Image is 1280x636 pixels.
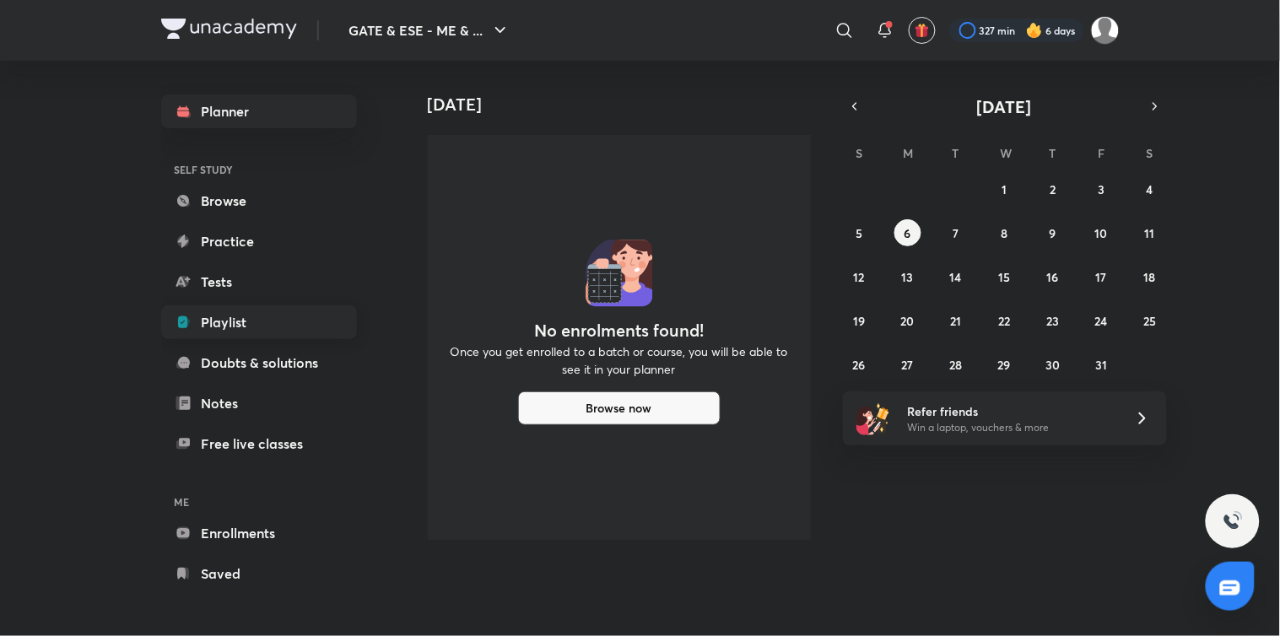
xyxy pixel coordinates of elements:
[942,263,969,290] button: October 14, 2025
[845,351,872,378] button: October 26, 2025
[1050,181,1056,197] abbr: October 2, 2025
[1098,145,1104,161] abbr: Friday
[894,351,921,378] button: October 27, 2025
[161,346,357,380] a: Doubts & solutions
[907,402,1115,420] h6: Refer friends
[901,313,915,329] abbr: October 20, 2025
[950,269,962,285] abbr: October 14, 2025
[1088,307,1115,334] button: October 24, 2025
[161,19,297,39] img: Company Logo
[953,225,959,241] abbr: October 7, 2025
[991,219,1018,246] button: October 8, 2025
[586,240,653,307] img: No events
[1046,313,1059,329] abbr: October 23, 2025
[845,307,872,334] button: October 19, 2025
[1143,313,1156,329] abbr: October 25, 2025
[1137,175,1164,202] button: October 4, 2025
[953,145,959,161] abbr: Tuesday
[998,269,1010,285] abbr: October 15, 2025
[1098,181,1104,197] abbr: October 3, 2025
[853,357,866,373] abbr: October 26, 2025
[161,184,357,218] a: Browse
[1040,307,1067,334] button: October 23, 2025
[991,351,1018,378] button: October 29, 2025
[518,391,721,425] button: Browse now
[161,516,357,550] a: Enrollments
[1040,263,1067,290] button: October 16, 2025
[161,155,357,184] h6: SELF STUDY
[1050,145,1056,161] abbr: Thursday
[161,557,357,590] a: Saved
[1095,313,1108,329] abbr: October 24, 2025
[1047,269,1059,285] abbr: October 16, 2025
[905,225,911,241] abbr: October 6, 2025
[856,225,862,241] abbr: October 5, 2025
[1088,263,1115,290] button: October 17, 2025
[1001,225,1007,241] abbr: October 8, 2025
[161,427,357,461] a: Free live classes
[1088,351,1115,378] button: October 31, 2025
[448,342,791,378] p: Once you get enrolled to a batch or course, you will be able to see it in your planner
[1040,175,1067,202] button: October 2, 2025
[902,269,914,285] abbr: October 13, 2025
[1026,22,1043,39] img: streak
[853,313,865,329] abbr: October 19, 2025
[1002,181,1007,197] abbr: October 1, 2025
[1040,219,1067,246] button: October 9, 2025
[942,219,969,246] button: October 7, 2025
[998,313,1010,329] abbr: October 22, 2025
[1050,225,1056,241] abbr: October 9, 2025
[161,224,357,258] a: Practice
[907,420,1115,435] p: Win a laptop, vouchers & more
[1091,16,1120,45] img: Sujay Saha
[894,263,921,290] button: October 13, 2025
[1144,269,1156,285] abbr: October 18, 2025
[339,13,521,47] button: GATE & ESE - ME & ...
[1088,219,1115,246] button: October 10, 2025
[1096,269,1107,285] abbr: October 17, 2025
[845,263,872,290] button: October 12, 2025
[1147,145,1153,161] abbr: Saturday
[894,219,921,246] button: October 6, 2025
[161,265,357,299] a: Tests
[1040,351,1067,378] button: October 30, 2025
[845,219,872,246] button: October 5, 2025
[1145,225,1155,241] abbr: October 11, 2025
[951,313,962,329] abbr: October 21, 2025
[161,94,357,128] a: Planner
[1137,307,1164,334] button: October 25, 2025
[161,488,357,516] h6: ME
[1095,357,1107,373] abbr: October 31, 2025
[1137,219,1164,246] button: October 11, 2025
[856,402,890,435] img: referral
[534,321,704,341] h4: No enrolments found!
[1147,181,1153,197] abbr: October 4, 2025
[1223,511,1243,531] img: ttu
[991,263,1018,290] button: October 15, 2025
[902,357,914,373] abbr: October 27, 2025
[161,386,357,420] a: Notes
[1095,225,1108,241] abbr: October 10, 2025
[904,145,914,161] abbr: Monday
[977,95,1032,118] span: [DATE]
[909,17,936,44] button: avatar
[991,307,1018,334] button: October 22, 2025
[950,357,963,373] abbr: October 28, 2025
[998,357,1011,373] abbr: October 29, 2025
[942,307,969,334] button: October 21, 2025
[854,269,865,285] abbr: October 12, 2025
[856,145,862,161] abbr: Sunday
[1000,145,1012,161] abbr: Wednesday
[161,19,297,43] a: Company Logo
[867,94,1143,118] button: [DATE]
[915,23,930,38] img: avatar
[991,175,1018,202] button: October 1, 2025
[894,307,921,334] button: October 20, 2025
[428,94,824,115] h4: [DATE]
[1088,175,1115,202] button: October 3, 2025
[1045,357,1060,373] abbr: October 30, 2025
[1137,263,1164,290] button: October 18, 2025
[161,305,357,339] a: Playlist
[942,351,969,378] button: October 28, 2025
